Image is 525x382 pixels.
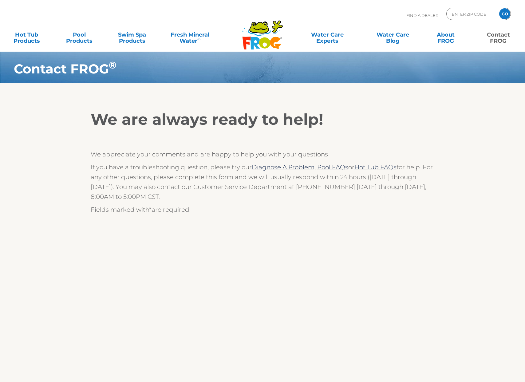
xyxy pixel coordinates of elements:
[252,163,316,171] a: Diagnose A Problem,
[112,29,152,41] a: Swim SpaProducts
[478,29,519,41] a: ContactFROG
[425,29,466,41] a: AboutFROG
[499,8,510,19] input: GO
[91,162,435,202] p: If you have a troubleshooting question, please try our or for help. For any other questions, plea...
[197,37,200,41] sup: ∞
[91,110,435,129] h2: We are always ready to help!
[317,163,348,171] a: Pool FAQs
[372,29,413,41] a: Water CareBlog
[91,215,435,380] iframe: Contact Us
[406,8,438,23] p: Find A Dealer
[164,29,216,41] a: Fresh MineralWater∞
[109,59,116,71] sup: ®
[6,29,47,41] a: Hot TubProducts
[294,29,361,41] a: Water CareExperts
[59,29,100,41] a: PoolProducts
[91,205,435,215] p: Fields marked with are required.
[239,12,286,50] img: Frog Products Logo
[354,163,397,171] a: Hot Tub FAQs
[91,149,435,159] p: We appreciate your comments and are happy to help you with your questions
[14,61,469,76] h1: Contact FROG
